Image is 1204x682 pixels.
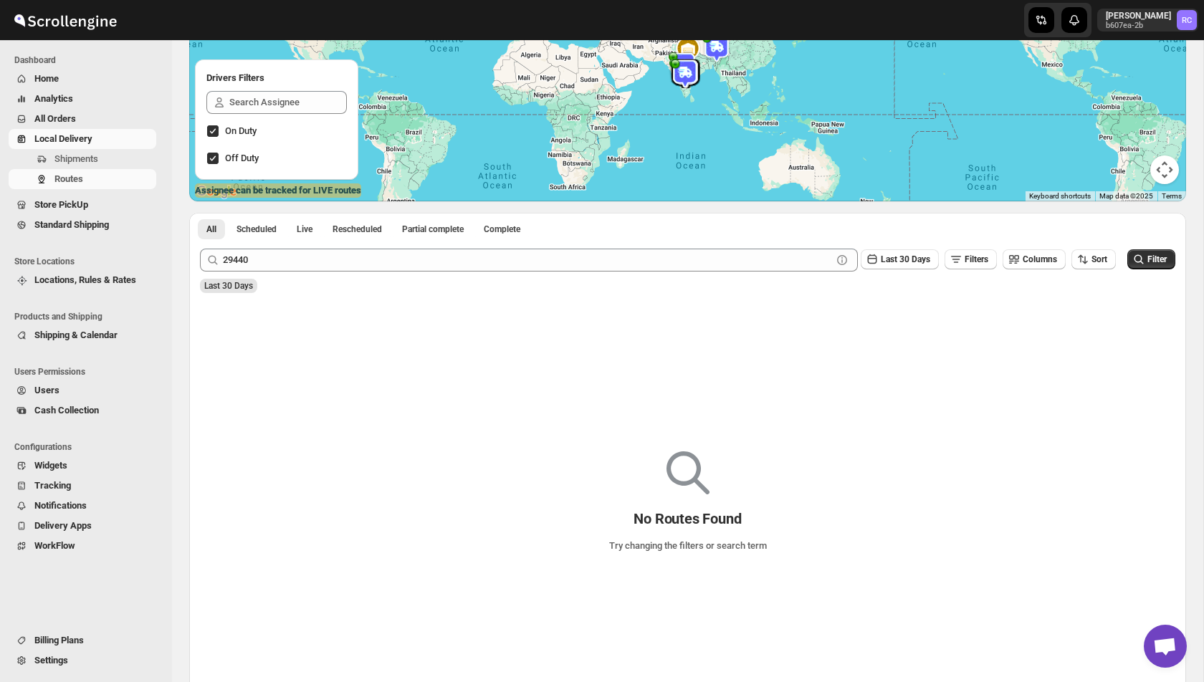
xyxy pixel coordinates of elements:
[9,400,156,421] button: Cash Collection
[9,476,156,496] button: Tracking
[229,91,347,114] input: Search Assignee
[34,133,92,144] span: Local Delivery
[881,254,930,264] span: Last 30 Days
[14,441,162,453] span: Configurations
[14,256,162,267] span: Store Locations
[9,270,156,290] button: Locations, Rules & Rates
[34,460,67,471] span: Widgets
[193,183,240,201] a: Open this area in Google Maps (opens a new window)
[11,2,119,38] img: ScrollEngine
[34,93,73,104] span: Analytics
[9,630,156,650] button: Billing Plans
[34,274,136,285] span: Locations, Rules & Rates
[193,183,240,201] img: Google
[9,456,156,476] button: Widgets
[1127,249,1175,269] button: Filter
[195,183,361,198] label: Assignee can be tracked for LIVE routes
[54,153,98,164] span: Shipments
[14,54,162,66] span: Dashboard
[34,330,118,340] span: Shipping & Calendar
[1177,10,1197,30] span: Rahul Chopra
[9,496,156,516] button: Notifications
[9,650,156,671] button: Settings
[9,89,156,109] button: Analytics
[9,380,156,400] button: Users
[1097,9,1198,32] button: User menu
[1162,192,1182,200] a: Terms (opens in new tab)
[34,113,76,124] span: All Orders
[9,325,156,345] button: Shipping & Calendar
[14,366,162,378] span: Users Permissions
[861,249,939,269] button: Last 30 Days
[54,173,83,184] span: Routes
[34,500,87,511] span: Notifications
[9,149,156,169] button: Shipments
[1029,191,1091,201] button: Keyboard shortcuts
[634,510,741,527] p: No Routes Found
[34,73,59,84] span: Home
[1091,254,1107,264] span: Sort
[225,153,259,163] span: Off Duty
[297,224,312,235] span: Live
[34,385,59,395] span: Users
[484,224,520,235] span: Complete
[333,224,382,235] span: Rescheduled
[1023,254,1057,264] span: Columns
[1099,192,1153,200] span: Map data ©2025
[204,281,253,291] span: Last 30 Days
[9,169,156,189] button: Routes
[223,249,832,272] input: Search Route Name
[1106,21,1171,30] p: b607ea-2b
[34,405,99,416] span: Cash Collection
[1147,254,1167,264] span: Filter
[965,254,988,264] span: Filters
[225,125,257,136] span: On Duty
[1071,249,1116,269] button: Sort
[198,219,225,239] button: All routes
[34,219,109,230] span: Standard Shipping
[236,224,277,235] span: Scheduled
[9,109,156,129] button: All Orders
[206,224,216,235] span: All
[609,539,767,553] p: Try changing the filters or search term
[945,249,997,269] button: Filters
[34,520,92,531] span: Delivery Apps
[1144,625,1187,668] div: Open chat
[9,516,156,536] button: Delivery Apps
[34,540,75,551] span: WorkFlow
[9,536,156,556] button: WorkFlow
[34,655,68,666] span: Settings
[666,451,709,494] img: Empty search results
[9,69,156,89] button: Home
[1106,10,1171,21] p: [PERSON_NAME]
[34,199,88,210] span: Store PickUp
[402,224,464,235] span: Partial complete
[1182,16,1192,25] text: RC
[1150,155,1179,184] button: Map camera controls
[1003,249,1066,269] button: Columns
[34,635,84,645] span: Billing Plans
[14,311,162,322] span: Products and Shipping
[206,71,347,85] h2: Drivers Filters
[34,480,71,491] span: Tracking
